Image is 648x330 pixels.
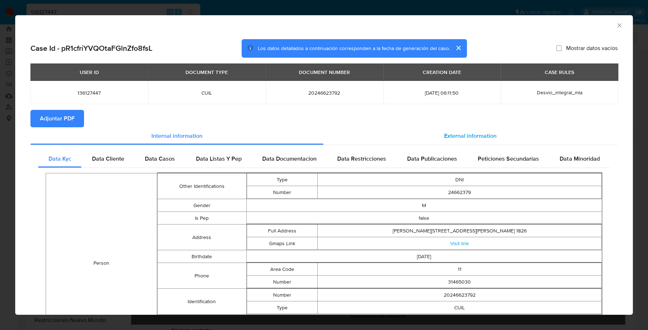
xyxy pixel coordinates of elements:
[158,263,246,289] td: Phone
[151,132,202,140] span: Internal information
[556,45,562,51] input: Mostrar datos vacíos
[318,173,602,186] td: DNI
[247,237,318,250] td: Gmaps Link
[478,154,539,163] span: Peticiones Secundarias
[247,301,318,314] td: Type
[247,289,318,301] td: Number
[450,39,467,57] button: cerrar
[158,250,246,263] td: Birthdate
[616,22,622,28] button: Cerrar ventana
[158,199,246,212] td: Gender
[157,90,257,96] span: CUIL
[158,289,246,314] td: Identification
[337,154,386,163] span: Data Restricciones
[418,66,465,78] div: CREATION DATE
[158,212,246,224] td: Is Pep
[30,127,618,145] div: Detailed info
[196,154,242,163] span: Data Listas Y Pep
[536,89,582,96] span: Desvio_integral_mla
[246,199,602,212] td: M
[246,314,602,327] td: false
[258,45,450,52] span: Los datos detallados a continuación corresponden a la fecha de generación del caso.
[158,224,246,250] td: Address
[145,154,175,163] span: Data Casos
[15,15,633,315] div: closure-recommendation-modal
[450,240,469,247] a: Visit link
[246,250,602,263] td: [DATE]
[566,45,618,52] span: Mostrar datos vacíos
[39,90,139,96] span: 136127447
[407,154,457,163] span: Data Publicaciones
[560,154,599,163] span: Data Minoridad
[392,90,492,96] span: [DATE] 06:11:50
[158,173,246,199] td: Other Identifications
[158,314,246,327] td: Is Regulated Entity
[318,263,602,276] td: 11
[247,186,318,199] td: Number
[30,110,84,127] button: Adjuntar PDF
[247,276,318,288] td: Number
[318,289,602,301] td: 20246623792
[444,132,497,140] span: External information
[75,66,103,78] div: USER ID
[540,66,578,78] div: CASE RULES
[181,66,232,78] div: DOCUMENT TYPE
[294,66,354,78] div: DOCUMENT NUMBER
[247,263,318,276] td: Area Code
[318,276,602,288] td: 31465030
[246,212,602,224] td: false
[274,90,375,96] span: 20246623792
[262,154,317,163] span: Data Documentacion
[318,301,602,314] td: CUIL
[318,224,602,237] td: [PERSON_NAME][STREET_ADDRESS][PERSON_NAME] 1826
[247,173,318,186] td: Type
[38,150,610,168] div: Detailed internal info
[40,111,75,127] span: Adjuntar PDF
[318,186,602,199] td: 24662379
[247,224,318,237] td: Full Address
[49,154,71,163] span: Data Kyc
[92,154,124,163] span: Data Cliente
[30,44,152,53] h2: Case Id - pR1cfriYVQOtaFGlnZfo8fsL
